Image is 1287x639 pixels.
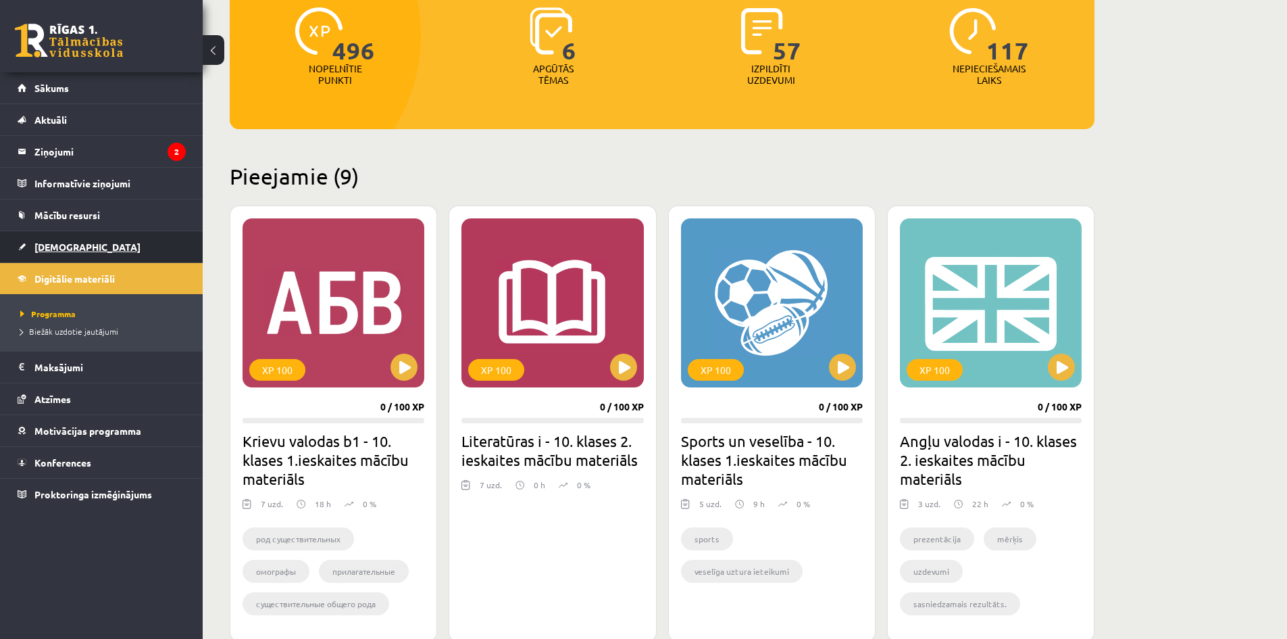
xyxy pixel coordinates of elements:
[34,352,186,383] legend: Maksājumi
[230,163,1094,189] h2: Pieejamie (9)
[753,498,765,510] p: 9 h
[681,527,733,550] li: sports
[953,63,1026,86] p: Nepieciešamais laiks
[18,104,186,135] a: Aktuāli
[900,560,963,583] li: uzdevumi
[261,498,283,518] div: 7 uzd.
[527,63,580,86] p: Apgūtās tēmas
[309,63,362,86] p: Nopelnītie punkti
[562,7,576,63] span: 6
[972,498,988,510] p: 22 h
[34,114,67,126] span: Aktuāli
[681,431,863,488] h2: Sports un veselība - 10. klases 1.ieskaites mācību materiāls
[18,352,186,383] a: Maksājumi
[530,7,572,55] img: icon-learned-topics-4a711ccc23c960034f471b6e78daf4a3bad4a20eaf4de84257b87e66633f6470.svg
[900,592,1020,615] li: sasniedzamais rezultāts.
[249,359,305,381] div: XP 100
[34,393,71,405] span: Atzīmes
[34,136,186,167] legend: Ziņojumi
[1020,498,1034,510] p: 0 %
[168,143,186,161] i: 2
[243,560,309,583] li: омографы
[34,488,152,500] span: Proktoringa izmēģinājums
[18,383,186,415] a: Atzīmes
[315,498,331,510] p: 18 h
[295,7,343,55] img: icon-xp-0682a9bc20223a9ccc6f5883a126b849a74cddfe5390d2b41b4391c66f2066e7.svg
[468,359,524,381] div: XP 100
[900,431,1082,488] h2: Angļu valodas i - 10. klases 2. ieskaites mācību materiāls
[984,527,1036,550] li: mērķis
[949,7,996,55] img: icon-clock-7be60019b62300814b6bd22b8e044499b485619524d84068768e800edab66f18.svg
[34,168,186,199] legend: Informatīvie ziņojumi
[243,592,389,615] li: существительные общего рода
[918,498,940,518] div: 3 uzd.
[20,308,76,319] span: Programma
[745,63,797,86] p: Izpildīti uzdevumi
[907,359,963,381] div: XP 100
[900,527,974,550] li: prezentācija
[34,273,115,285] span: Digitālie materiāli
[332,7,375,63] span: 496
[15,24,123,57] a: Rīgas 1. Tālmācības vidusskola
[688,359,744,381] div: XP 100
[18,168,186,199] a: Informatīvie ziņojumi
[534,479,545,491] p: 0 h
[243,431,424,488] h2: Krievu valodas b1 - 10. klases 1.ieskaites mācību materiāls
[773,7,801,63] span: 57
[34,425,141,437] span: Motivācijas programma
[34,82,69,94] span: Sākums
[480,479,502,499] div: 7 uzd.
[461,431,643,469] h2: Literatūras i - 10. klases 2. ieskaites mācību materiāls
[20,325,189,337] a: Biežāk uzdotie jautājumi
[18,136,186,167] a: Ziņojumi2
[577,479,590,491] p: 0 %
[243,527,354,550] li: род существительных
[18,231,186,262] a: [DEMOGRAPHIC_DATA]
[319,560,409,583] li: прилагательные
[34,209,100,221] span: Mācību resursi
[18,199,186,231] a: Mācību resursi
[18,263,186,294] a: Digitālie materiāli
[34,241,141,253] span: [DEMOGRAPHIC_DATA]
[20,326,118,337] span: Biežāk uzdotie jautājumi
[18,447,186,478] a: Konferences
[18,479,186,510] a: Proktoringa izmēģinājums
[797,498,810,510] p: 0 %
[18,415,186,446] a: Motivācijas programma
[699,498,722,518] div: 5 uzd.
[681,560,803,583] li: veselīga uztura ieteikumi
[363,498,376,510] p: 0 %
[741,7,783,55] img: icon-completed-tasks-ad58ae20a441b2904462921112bc710f1caf180af7a3daa7317a5a94f2d26646.svg
[34,456,91,469] span: Konferences
[18,72,186,103] a: Sākums
[986,7,1029,63] span: 117
[20,308,189,320] a: Programma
